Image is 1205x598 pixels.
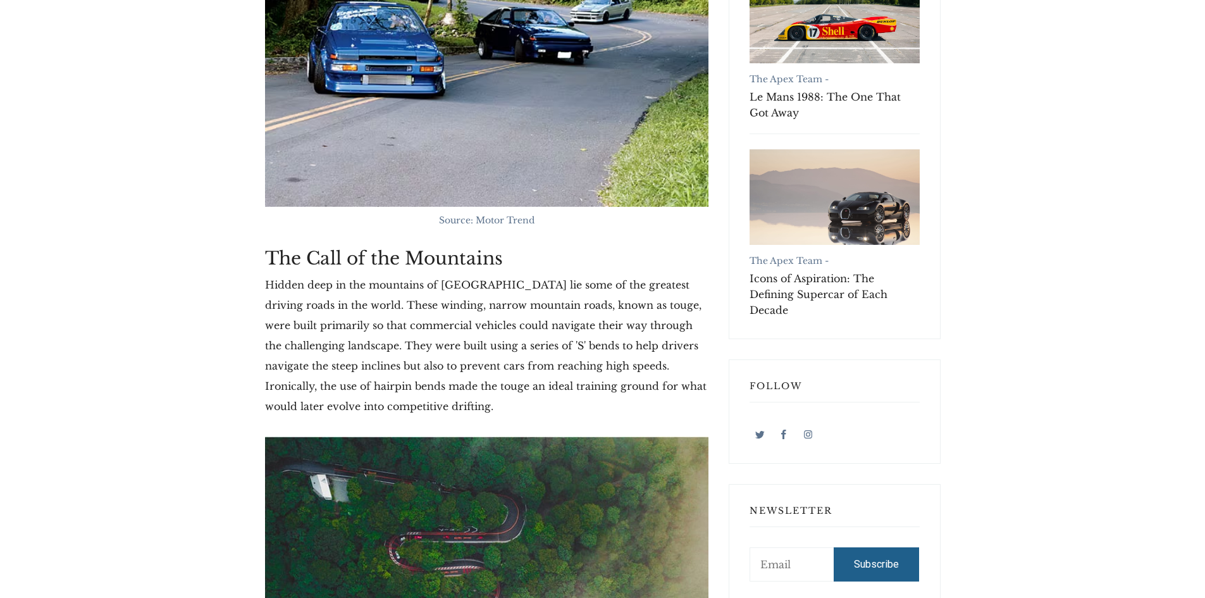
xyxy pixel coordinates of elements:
[834,547,919,582] button: Subscribe
[750,423,770,443] a: Twitter
[750,271,920,318] a: Icons of Aspiration: The Defining Supercar of Each Decade
[265,247,708,270] h2: The Call of the Mountains
[774,423,794,443] a: Facebook
[439,215,535,226] span: Source: Motor Trend
[798,423,819,443] a: Instagram
[750,547,834,582] input: Email
[750,380,920,402] h3: Follow
[265,275,708,416] p: Hidden deep in the mountains of [GEOGRAPHIC_DATA] lie some of the greatest driving roads in the w...
[750,89,920,121] a: Le Mans 1988: The One That Got Away
[750,73,829,85] a: The Apex Team -
[750,149,920,245] a: Icons of Aspiration: The Defining Supercar of Each Decade
[750,255,829,266] a: The Apex Team -
[750,505,920,527] h3: Newsletter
